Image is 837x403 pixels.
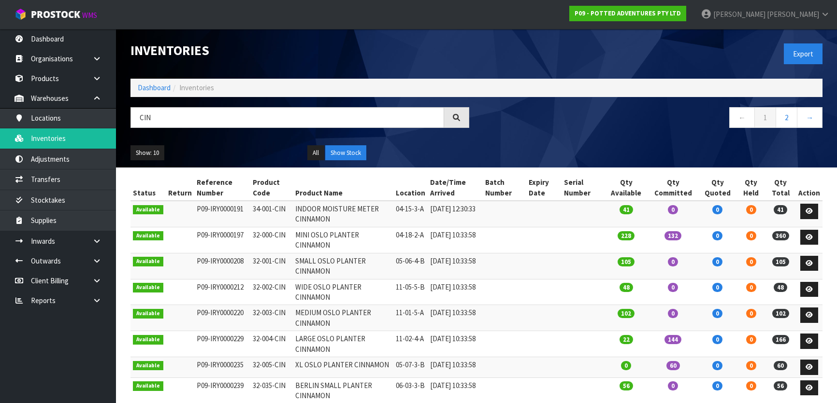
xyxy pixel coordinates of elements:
[668,309,678,318] span: 0
[746,381,756,390] span: 0
[250,279,293,305] td: 32-002-CIN
[393,253,428,279] td: 05-06-4-B
[194,175,251,201] th: Reference Number
[194,305,251,331] td: P09-IRY0000220
[428,279,483,305] td: [DATE] 10:33:58
[618,309,635,318] span: 102
[765,175,796,201] th: Qty Total
[250,227,293,253] td: 32-000-CIN
[130,145,164,161] button: Show: 10
[393,175,428,201] th: Location
[605,175,648,201] th: Qty Available
[166,175,194,201] th: Return
[138,83,171,92] a: Dashboard
[746,309,756,318] span: 0
[293,175,393,201] th: Product Name
[133,283,163,292] span: Available
[746,283,756,292] span: 0
[133,309,163,319] span: Available
[194,357,251,378] td: P09-IRY0000235
[250,201,293,227] td: 34-001-CIN
[767,10,819,19] span: [PERSON_NAME]
[393,227,428,253] td: 04-18-2-A
[526,175,562,201] th: Expiry Date
[194,279,251,305] td: P09-IRY0000212
[774,381,787,390] span: 56
[575,9,681,17] strong: P09 - POTTED ADVENTURES PTY LTD
[428,175,483,201] th: Date/Time Arrived
[293,279,393,305] td: WIDE OSLO PLANTER CINNAMON
[713,10,765,19] span: [PERSON_NAME]
[179,83,214,92] span: Inventories
[774,361,787,370] span: 60
[293,357,393,378] td: XL OSLO PLANTER CINNAMON
[484,107,823,131] nav: Page navigation
[293,227,393,253] td: MINI OSLO PLANTER CINNAMON
[250,253,293,279] td: 32-001-CIN
[133,335,163,345] span: Available
[250,305,293,331] td: 32-003-CIN
[194,253,251,279] td: P09-IRY0000208
[133,361,163,371] span: Available
[774,205,787,214] span: 41
[428,227,483,253] td: [DATE] 10:33:58
[620,205,633,214] span: 41
[307,145,324,161] button: All
[31,8,80,21] span: ProStock
[618,231,635,240] span: 228
[133,231,163,241] span: Available
[293,201,393,227] td: INDOOR MOISTURE METER CINNAMON
[668,257,678,266] span: 0
[648,175,698,201] th: Qty Committed
[746,361,756,370] span: 0
[712,335,722,344] span: 0
[428,253,483,279] td: [DATE] 10:33:58
[194,331,251,357] td: P09-IRY0000229
[621,361,631,370] span: 0
[428,201,483,227] td: [DATE] 12:30:33
[729,107,755,128] a: ←
[393,201,428,227] td: 04-15-3-A
[393,357,428,378] td: 05-07-3-B
[428,331,483,357] td: [DATE] 10:33:58
[620,335,633,344] span: 22
[712,361,722,370] span: 0
[712,381,722,390] span: 0
[737,175,765,201] th: Qty Held
[666,361,680,370] span: 60
[250,175,293,201] th: Product Code
[133,381,163,391] span: Available
[746,335,756,344] span: 0
[293,253,393,279] td: SMALL OSLO PLANTER CINNAMON
[569,6,686,21] a: P09 - POTTED ADVENTURES PTY LTD
[668,283,678,292] span: 0
[130,175,166,201] th: Status
[796,175,823,201] th: Action
[325,145,366,161] button: Show Stock
[250,357,293,378] td: 32-005-CIN
[620,283,633,292] span: 48
[712,309,722,318] span: 0
[712,231,722,240] span: 0
[620,381,633,390] span: 56
[14,8,27,20] img: cube-alt.png
[772,257,789,266] span: 105
[194,201,251,227] td: P09-IRY0000191
[250,331,293,357] td: 32-004-CIN
[668,205,678,214] span: 0
[428,357,483,378] td: [DATE] 10:33:58
[664,335,681,344] span: 144
[772,335,789,344] span: 166
[746,231,756,240] span: 0
[562,175,605,201] th: Serial Number
[776,107,797,128] a: 2
[133,257,163,266] span: Available
[712,257,722,266] span: 0
[194,227,251,253] td: P09-IRY0000197
[668,381,678,390] span: 0
[712,205,722,214] span: 0
[393,279,428,305] td: 11-05-5-B
[393,331,428,357] td: 11-02-4-A
[130,107,444,128] input: Search inventories
[797,107,823,128] a: →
